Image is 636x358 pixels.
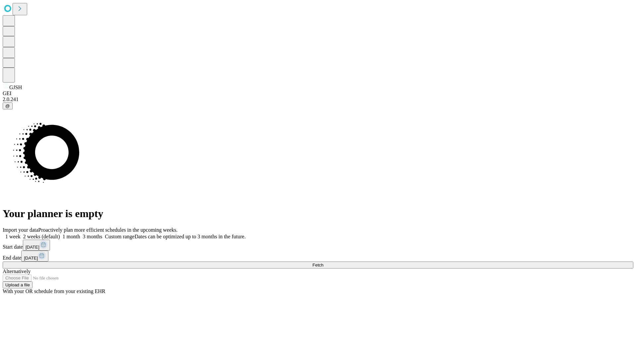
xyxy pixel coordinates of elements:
button: @ [3,102,13,109]
span: 1 month [63,234,80,239]
span: Alternatively [3,268,30,274]
span: Import your data [3,227,38,233]
span: Fetch [312,263,323,268]
div: 2.0.241 [3,96,633,102]
span: @ [5,103,10,108]
span: 1 week [5,234,21,239]
span: [DATE] [24,256,38,261]
div: GEI [3,90,633,96]
span: Proactively plan more efficient schedules in the upcoming weeks. [38,227,178,233]
button: Fetch [3,262,633,268]
button: [DATE] [23,240,50,251]
button: Upload a file [3,281,32,288]
span: [DATE] [26,245,39,250]
div: Start date [3,240,633,251]
button: [DATE] [21,251,48,262]
span: 3 months [83,234,102,239]
span: Dates can be optimized up to 3 months in the future. [134,234,245,239]
span: GJSH [9,85,22,90]
div: End date [3,251,633,262]
span: Custom range [105,234,134,239]
span: 2 weeks (default) [23,234,60,239]
span: With your OR schedule from your existing EHR [3,288,105,294]
h1: Your planner is empty [3,208,633,220]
